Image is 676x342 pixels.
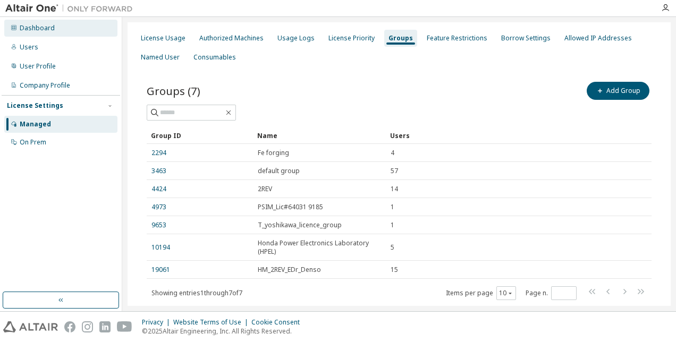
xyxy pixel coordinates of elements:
[151,167,166,175] a: 3463
[587,82,649,100] button: Add Group
[141,34,185,42] div: License Usage
[142,318,173,327] div: Privacy
[199,34,264,42] div: Authorized Machines
[391,243,394,252] span: 5
[20,62,56,71] div: User Profile
[99,321,111,332] img: linkedin.svg
[151,203,166,211] a: 4973
[142,327,306,336] p: © 2025 Altair Engineering, Inc. All Rights Reserved.
[391,149,394,157] span: 4
[388,34,413,42] div: Groups
[20,81,70,90] div: Company Profile
[391,167,398,175] span: 57
[258,185,272,193] span: 2REV
[501,34,551,42] div: Borrow Settings
[20,138,46,147] div: On Prem
[391,266,398,274] span: 15
[258,203,323,211] span: PSIM_Lic#64031 9185
[20,24,55,32] div: Dashboard
[3,321,58,332] img: altair_logo.svg
[20,43,38,52] div: Users
[20,120,51,129] div: Managed
[151,127,249,144] div: Group ID
[151,266,170,274] a: 19061
[82,321,93,332] img: instagram.svg
[390,127,616,144] div: Users
[151,221,166,229] a: 9653
[64,321,75,332] img: facebook.svg
[391,185,398,193] span: 14
[251,318,306,327] div: Cookie Consent
[193,53,236,62] div: Consumables
[151,243,170,252] a: 10194
[151,288,242,297] span: Showing entries 1 through 7 of 7
[258,149,289,157] span: Fe forging
[258,266,321,274] span: HM_2REV_EDr_Denso
[446,286,516,300] span: Items per page
[147,83,200,98] span: Groups (7)
[7,101,63,110] div: License Settings
[141,53,180,62] div: Named User
[526,286,577,300] span: Page n.
[328,34,375,42] div: License Priority
[391,221,394,229] span: 1
[258,221,342,229] span: T_yoshikawa_licence_group
[277,34,315,42] div: Usage Logs
[564,34,632,42] div: Allowed IP Addresses
[117,321,132,332] img: youtube.svg
[258,167,300,175] span: default group
[5,3,138,14] img: Altair One
[151,149,166,157] a: 2294
[391,203,394,211] span: 1
[257,127,382,144] div: Name
[427,34,487,42] div: Feature Restrictions
[258,239,381,256] span: Honda Power Electronics Laboratory (HPEL)
[151,185,166,193] a: 4424
[499,289,513,297] button: 10
[173,318,251,327] div: Website Terms of Use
